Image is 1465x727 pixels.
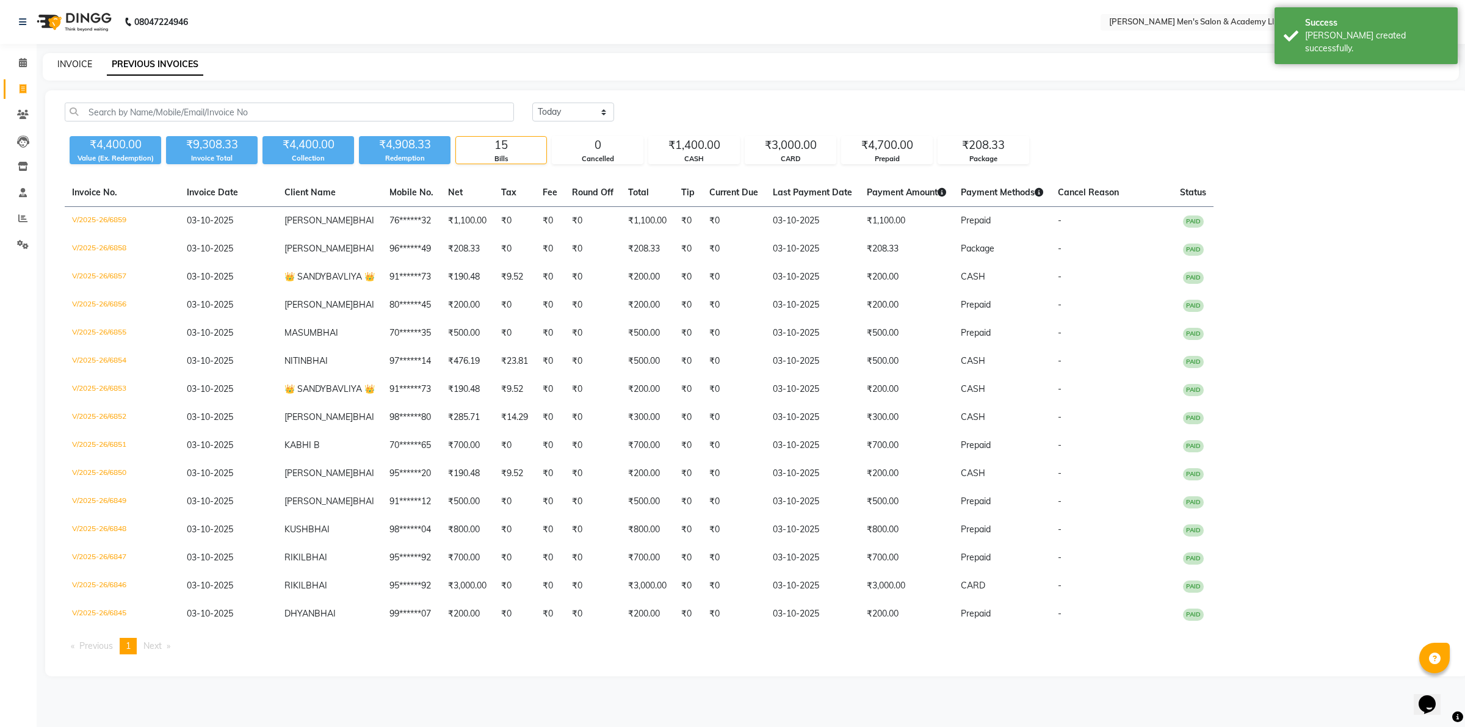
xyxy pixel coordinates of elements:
span: CASH [961,468,985,479]
div: Bill created successfully. [1305,29,1449,55]
td: ₹0 [702,347,765,375]
td: ₹700.00 [621,544,674,572]
td: V/2025-26/6845 [65,600,179,628]
td: 03-10-2025 [765,488,859,516]
span: [PERSON_NAME] [284,468,353,479]
td: ₹0 [702,403,765,432]
span: - [1058,215,1062,226]
span: 03-10-2025 [187,383,233,394]
td: ₹0 [674,460,702,488]
div: ₹4,700.00 [842,137,932,154]
div: Redemption [359,153,450,164]
span: BHAI [353,411,374,422]
div: Value (Ex. Redemption) [70,153,161,164]
td: V/2025-26/6857 [65,263,179,291]
td: ₹0 [702,207,765,236]
td: ₹0 [565,207,621,236]
div: ₹4,400.00 [70,136,161,153]
td: V/2025-26/6852 [65,403,179,432]
div: 0 [552,137,643,154]
span: BHAI [306,355,328,366]
td: ₹1,100.00 [621,207,674,236]
span: Prepaid [961,496,991,507]
td: 03-10-2025 [765,235,859,263]
td: ₹500.00 [621,488,674,516]
span: Last Payment Date [773,187,852,198]
div: Package [938,154,1029,164]
span: PAID [1183,215,1204,228]
td: ₹200.00 [621,600,674,628]
td: ₹0 [702,432,765,460]
td: ₹0 [494,572,535,600]
div: CARD [745,154,836,164]
td: ₹0 [565,600,621,628]
span: KUSH [284,524,308,535]
td: V/2025-26/6849 [65,488,179,516]
span: CARD [961,580,985,591]
a: PREVIOUS INVOICES [107,54,203,76]
span: - [1058,383,1062,394]
td: ₹0 [674,263,702,291]
span: Prepaid [961,552,991,563]
div: Invoice Total [166,153,258,164]
td: ₹0 [535,319,565,347]
td: ₹0 [674,235,702,263]
td: ₹500.00 [859,319,953,347]
span: BHAI [353,496,374,507]
td: ₹0 [565,432,621,460]
td: ₹285.71 [441,403,494,432]
span: BHAI [353,468,374,479]
div: 15 [456,137,546,154]
span: - [1058,496,1062,507]
td: ₹500.00 [621,319,674,347]
td: ₹0 [674,375,702,403]
td: ₹700.00 [441,432,494,460]
td: ₹0 [674,544,702,572]
span: 03-10-2025 [187,243,233,254]
td: V/2025-26/6859 [65,207,179,236]
span: BHAI [306,552,327,563]
span: Round Off [572,187,613,198]
td: ₹0 [494,432,535,460]
span: 03-10-2025 [187,327,233,338]
td: ₹800.00 [441,516,494,544]
div: ₹208.33 [938,137,1029,154]
span: 👑 SANDY [284,383,326,394]
td: ₹0 [565,235,621,263]
td: ₹190.48 [441,460,494,488]
td: V/2025-26/6858 [65,235,179,263]
span: Prepaid [961,215,991,226]
img: logo [31,5,115,39]
td: ₹208.33 [859,235,953,263]
td: ₹0 [535,291,565,319]
td: ₹14.29 [494,403,535,432]
span: 03-10-2025 [187,496,233,507]
td: ₹0 [674,432,702,460]
td: ₹3,000.00 [859,572,953,600]
span: MASUM [284,327,317,338]
span: 03-10-2025 [187,439,233,450]
td: ₹0 [702,375,765,403]
td: ₹0 [565,375,621,403]
span: [PERSON_NAME] [284,299,353,310]
td: ₹0 [535,403,565,432]
span: BAVLIYA 👑 [326,271,375,282]
td: ₹0 [535,460,565,488]
td: ₹200.00 [621,291,674,319]
td: ₹700.00 [859,544,953,572]
td: ₹200.00 [859,460,953,488]
td: ₹0 [702,488,765,516]
span: BHAI [308,524,330,535]
td: ₹0 [674,488,702,516]
span: BHAI [306,580,327,591]
span: BHAI [353,299,374,310]
td: ₹0 [535,235,565,263]
td: 03-10-2025 [765,319,859,347]
span: 03-10-2025 [187,524,233,535]
td: V/2025-26/6854 [65,347,179,375]
span: CASH [961,355,985,366]
td: ₹9.52 [494,375,535,403]
td: ₹0 [535,488,565,516]
nav: Pagination [65,638,1449,654]
td: V/2025-26/6847 [65,544,179,572]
